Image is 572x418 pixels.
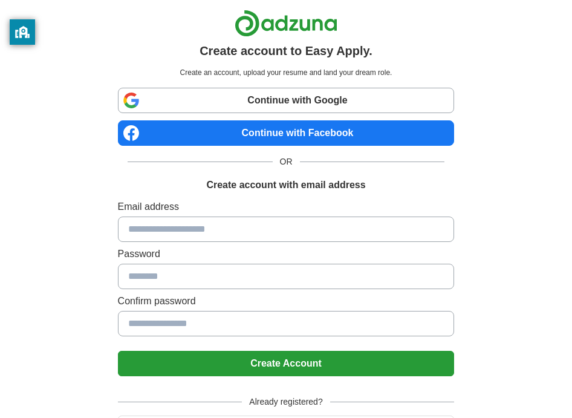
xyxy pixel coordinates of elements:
label: Email address [118,200,455,214]
span: Already registered? [242,396,330,408]
h1: Create account with email address [206,178,365,192]
button: privacy banner [10,19,35,45]
a: Continue with Facebook [118,120,455,146]
button: Create Account [118,351,455,376]
a: Continue with Google [118,88,455,113]
h1: Create account to Easy Apply. [200,42,372,60]
p: Create an account, upload your resume and land your dream role. [120,67,452,78]
label: Confirm password [118,294,455,309]
span: OR [273,155,300,168]
img: Adzuna logo [235,10,337,37]
label: Password [118,247,455,261]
